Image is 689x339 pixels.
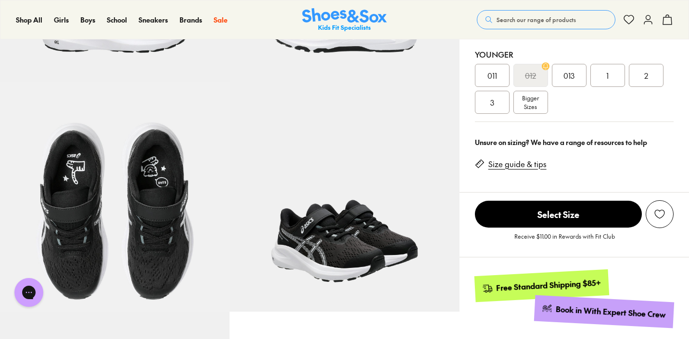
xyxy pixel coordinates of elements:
[496,278,601,293] div: Free Standard Shipping $85+
[475,48,674,60] div: Younger
[534,295,674,328] a: Book in With Expert Shoe Crew
[477,10,615,29] button: Search our range of products
[563,70,574,81] span: 013
[646,200,674,228] button: Add to Wishlist
[230,82,459,311] img: 7-523697_1
[475,137,674,147] div: Unsure on sizing? We have a range of resources to help
[10,275,48,310] iframe: Gorgias live chat messenger
[16,15,42,25] a: Shop All
[556,304,666,320] div: Book in With Expert Shoe Crew
[107,15,127,25] a: School
[488,159,547,169] a: Size guide & tips
[54,15,69,25] a: Girls
[474,269,609,302] a: Free Standard Shipping $85+
[302,8,387,32] img: SNS_Logo_Responsive.svg
[214,15,228,25] a: Sale
[514,232,615,249] p: Receive $11.00 in Rewards with Fit Club
[490,97,494,108] span: 3
[644,70,648,81] span: 2
[475,200,642,228] button: Select Size
[80,15,95,25] a: Boys
[487,70,497,81] span: 011
[497,15,576,24] span: Search our range of products
[606,70,609,81] span: 1
[302,8,387,32] a: Shoes & Sox
[179,15,202,25] a: Brands
[522,94,539,111] span: Bigger Sizes
[525,70,536,81] s: 012
[139,15,168,25] a: Sneakers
